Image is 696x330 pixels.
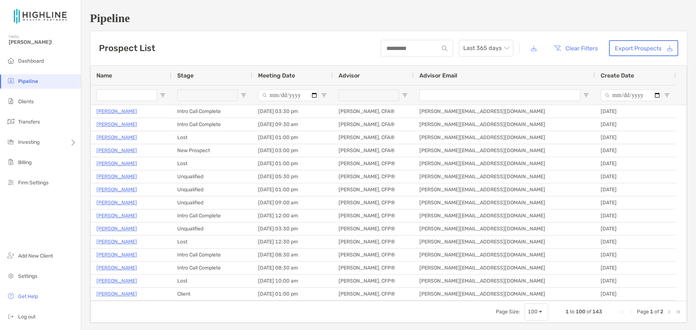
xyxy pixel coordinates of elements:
span: Last 365 days [463,40,509,56]
div: [DATE] 05:30 pm [252,170,333,183]
span: Firm Settings [18,180,49,186]
div: [PERSON_NAME][EMAIL_ADDRESS][DOMAIN_NAME] [414,196,595,209]
a: [PERSON_NAME] [96,237,137,246]
a: [PERSON_NAME] [96,289,137,298]
div: [DATE] 03:00 pm [252,144,333,157]
div: First Page [620,309,625,315]
img: settings icon [7,271,15,280]
span: [PERSON_NAME]! [9,39,76,45]
span: Add New Client [18,253,53,259]
a: [PERSON_NAME] [96,185,137,194]
a: [PERSON_NAME] [96,263,137,272]
div: Unqualified [171,196,252,209]
div: [PERSON_NAME][EMAIL_ADDRESS][DOMAIN_NAME] [414,275,595,287]
span: 1 [650,309,653,315]
div: [DATE] [595,235,676,248]
div: [DATE] 09:00 am [252,196,333,209]
button: Open Filter Menu [241,92,246,98]
input: Name Filter Input [96,89,157,101]
img: transfers icon [7,117,15,126]
span: Dashboard [18,58,44,64]
p: [PERSON_NAME] [96,159,137,168]
a: [PERSON_NAME] [96,276,137,285]
div: [DATE] [595,275,676,287]
div: [PERSON_NAME], CFP® [333,262,414,274]
span: Investing [18,139,40,145]
div: [PERSON_NAME][EMAIL_ADDRESS][DOMAIN_NAME] [414,144,595,157]
span: 2 [660,309,663,315]
img: input icon [442,46,447,51]
div: [PERSON_NAME][EMAIL_ADDRESS][DOMAIN_NAME] [414,170,595,183]
span: of [587,309,591,315]
input: Create Date Filter Input [601,89,661,101]
span: 100 [576,309,585,315]
div: Page Size: [496,309,520,315]
div: Lost [171,157,252,170]
div: [PERSON_NAME][EMAIL_ADDRESS][DOMAIN_NAME] [414,157,595,170]
button: Open Filter Menu [160,92,166,98]
p: [PERSON_NAME] [96,107,137,116]
img: investing icon [7,137,15,146]
span: Advisor [339,72,360,79]
div: Next Page [666,309,672,315]
div: [DATE] 09:30 am [252,118,333,131]
button: Clear Filters [548,40,603,56]
div: [PERSON_NAME], CFA® [333,105,414,118]
div: New Prospect [171,144,252,157]
div: [PERSON_NAME][EMAIL_ADDRESS][DOMAIN_NAME] [414,105,595,118]
button: Open Filter Menu [583,92,589,98]
p: [PERSON_NAME] [96,146,137,155]
div: [PERSON_NAME], CFA® [333,118,414,131]
div: [DATE] [595,222,676,235]
span: Stage [177,72,194,79]
span: Name [96,72,112,79]
div: [PERSON_NAME][EMAIL_ADDRESS][DOMAIN_NAME] [414,118,595,131]
div: [PERSON_NAME], CFP® [333,235,414,248]
div: Lost [171,235,252,248]
span: Pipeline [18,78,38,84]
span: of [654,309,659,315]
div: [PERSON_NAME], CFP® [333,183,414,196]
div: [DATE] [595,118,676,131]
div: [PERSON_NAME][EMAIL_ADDRESS][DOMAIN_NAME] [414,183,595,196]
span: Transfers [18,119,40,125]
div: [PERSON_NAME], CFP® [333,157,414,170]
img: firm-settings icon [7,178,15,187]
div: 100 [528,309,538,315]
div: Lost [171,131,252,144]
span: Page [637,309,649,315]
span: Create Date [601,72,634,79]
p: [PERSON_NAME] [96,133,137,142]
div: [DATE] 01:00 pm [252,183,333,196]
span: Advisor Email [419,72,457,79]
div: Last Page [675,309,681,315]
div: [DATE] 01:00 pm [252,157,333,170]
a: [PERSON_NAME] [96,250,137,259]
div: [DATE] [595,183,676,196]
div: [DATE] [595,131,676,144]
a: [PERSON_NAME] [96,224,137,233]
div: [DATE] [595,248,676,261]
div: [DATE] [595,209,676,222]
p: [PERSON_NAME] [96,198,137,207]
div: Unqualified [171,183,252,196]
a: [PERSON_NAME] [96,172,137,181]
div: Previous Page [628,309,634,315]
a: [PERSON_NAME] [96,211,137,220]
div: Unqualified [171,222,252,235]
div: [DATE] 08:30 am [252,262,333,274]
img: logout icon [7,312,15,321]
div: Lost [171,275,252,287]
div: [PERSON_NAME][EMAIL_ADDRESS][DOMAIN_NAME] [414,131,595,144]
input: Advisor Email Filter Input [419,89,580,101]
div: [PERSON_NAME], CFP® [333,170,414,183]
img: clients icon [7,97,15,105]
div: [PERSON_NAME], CFP® [333,248,414,261]
div: [PERSON_NAME], CFP® [333,275,414,287]
img: get-help icon [7,292,15,300]
div: [DATE] 01:00 pm [252,288,333,300]
span: 1 [565,309,569,315]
